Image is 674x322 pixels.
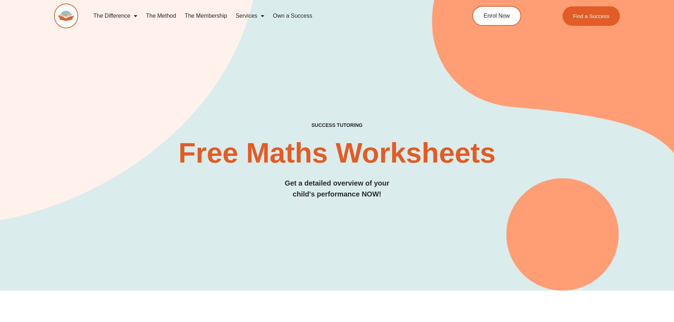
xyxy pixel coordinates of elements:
[142,8,180,24] a: The Method
[573,13,610,19] span: Find a Success
[484,13,510,19] span: Enrol Now
[180,8,231,24] a: The Membership
[89,8,142,24] a: The Difference
[472,6,521,26] a: Enrol Now
[231,8,269,24] a: Services
[563,6,620,26] a: Find a Success
[269,8,316,24] a: Own a Success
[89,8,440,24] nav: Menu
[54,139,620,167] h2: Free Maths Worksheets​
[54,178,620,200] h3: Get a detailed overview of your child's performance NOW!
[54,122,620,128] h4: SUCCESS TUTORING​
